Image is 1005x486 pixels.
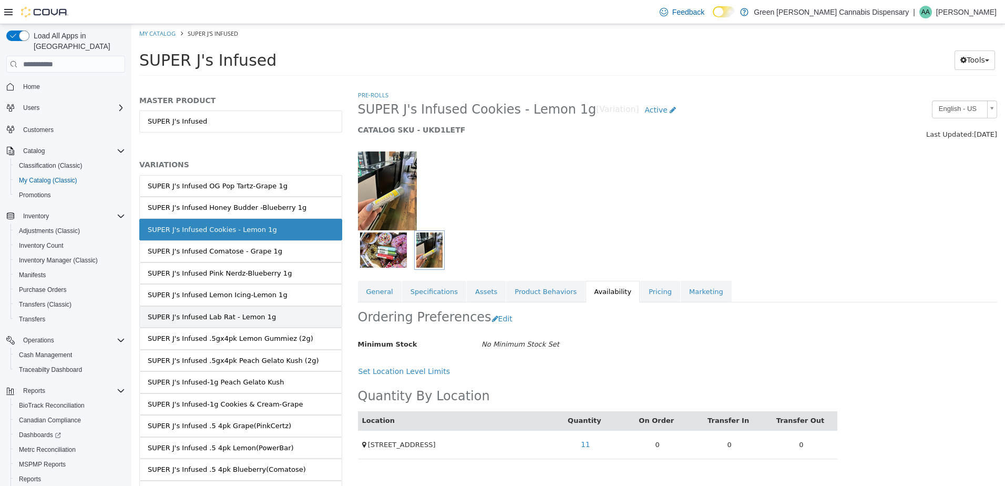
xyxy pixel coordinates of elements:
[936,6,997,18] p: [PERSON_NAME]
[227,127,285,206] img: 150
[15,254,102,267] a: Inventory Manager (Classic)
[15,399,89,412] a: BioTrack Reconciliation
[16,331,188,342] div: SUPER J's Infused .5gx4pk Peach Gelato Kush (2g)
[15,298,76,311] a: Transfers (Classic)
[19,145,125,157] span: Catalog
[15,298,125,311] span: Transfers (Classic)
[2,144,129,158] button: Catalog
[19,123,125,136] span: Customers
[11,253,129,268] button: Inventory Manager (Classic)
[11,188,129,202] button: Promotions
[15,473,45,485] a: Reports
[754,6,909,18] p: Green [PERSON_NAME] Cannabis Dispensary
[509,257,549,279] a: Pricing
[11,268,129,282] button: Manifests
[227,257,270,279] a: General
[15,429,125,441] span: Dashboards
[15,399,125,412] span: BioTrack Reconciliation
[19,102,125,114] span: Users
[634,406,706,434] td: 0
[19,351,72,359] span: Cash Management
[15,239,68,252] a: Inventory Count
[913,6,915,18] p: |
[19,161,83,170] span: Classification (Classic)
[19,176,77,185] span: My Catalog (Classic)
[237,417,304,424] span: [STREET_ADDRESS]
[19,241,64,250] span: Inventory Count
[15,349,76,361] a: Cash Management
[454,257,508,279] a: Availability
[11,348,129,362] button: Cash Management
[19,384,49,397] button: Reports
[19,366,82,374] span: Traceabilty Dashboard
[335,257,374,279] a: Assets
[11,428,129,442] a: Dashboards
[655,2,709,23] a: Feedback
[350,316,428,324] i: No Minimum Stock Set
[11,282,129,297] button: Purchase Orders
[16,353,152,363] div: SUPER J's Infused-1g Peach Gelato Kush
[11,362,129,377] button: Traceabilty Dashboard
[23,83,40,91] span: Home
[15,429,65,441] a: Dashboards
[19,431,61,439] span: Dashboards
[15,159,87,172] a: Classification (Classic)
[19,286,67,294] span: Purchase Orders
[15,443,80,456] a: Metrc Reconciliation
[16,440,175,451] div: SUPER J's Infused .5 4pk Blueberry(Comatose)
[8,136,211,145] h5: VARIATIONS
[19,401,85,410] span: BioTrack Reconciliation
[19,124,58,136] a: Customers
[19,227,80,235] span: Adjustments (Classic)
[227,316,286,324] span: Minimum Stock
[2,79,129,94] button: Home
[15,174,81,187] a: My Catalog (Classic)
[15,443,125,456] span: Metrc Reconciliation
[8,72,211,81] h5: MASTER PRODUCT
[576,392,620,400] a: Transfer In
[23,212,49,220] span: Inventory
[8,5,44,13] a: My Catalog
[11,238,129,253] button: Inventory Count
[11,457,129,472] button: MSPMP Reports
[801,76,866,94] a: English - US
[562,406,634,434] td: 0
[227,285,360,301] h2: Ordering Preferences
[19,416,81,424] span: Canadian Compliance
[19,315,45,323] span: Transfers
[227,101,702,110] h5: CATALOG SKU - UKD1LETF
[645,392,695,400] a: Transfer Out
[360,285,387,305] button: Edit
[465,82,507,90] small: [Variation]
[16,309,182,320] div: SUPER J's Infused .5gx4pk Lemon Gummiez (2g)
[2,121,129,137] button: Customers
[823,26,864,46] button: Tools
[19,445,76,454] span: Metrc Reconciliation
[15,254,125,267] span: Inventory Manager (Classic)
[514,82,536,90] span: Active
[444,411,465,430] a: 11
[15,283,71,296] a: Purchase Orders
[23,387,45,395] span: Reports
[16,200,146,211] div: SUPER J's Infused Cookies - Lemon 1g
[8,86,211,108] a: SUPER J's Infused
[21,7,68,17] img: Cova
[23,104,39,112] span: Users
[15,313,125,326] span: Transfers
[16,397,160,407] div: SUPER J's Infused .5 4pk Grape(PinkCertz)
[15,225,84,237] a: Adjustments (Classic)
[15,174,125,187] span: My Catalog (Classic)
[56,5,107,13] span: SUPER J's Infused
[8,27,145,45] span: SUPER J's Infused
[19,210,125,222] span: Inventory
[227,364,358,380] h2: Quantity By Location
[713,6,735,17] input: Dark Mode
[11,224,129,238] button: Adjustments (Classic)
[19,271,46,279] span: Manifests
[15,225,125,237] span: Adjustments (Classic)
[15,349,125,361] span: Cash Management
[490,406,562,434] td: 0
[23,147,45,155] span: Catalog
[16,244,160,255] div: SUPER J's Infused Pink Nerdz-Blueberry 1g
